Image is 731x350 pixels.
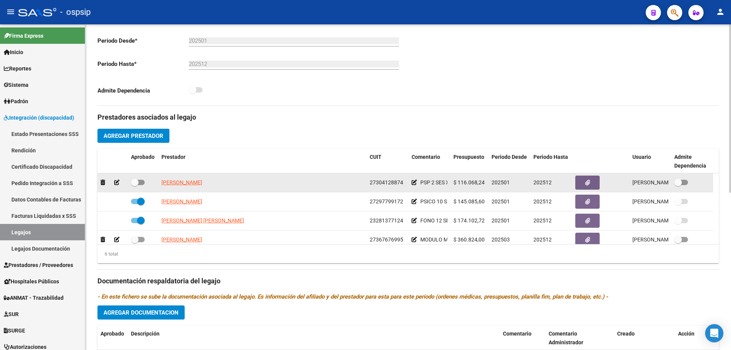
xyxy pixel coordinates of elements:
[131,154,155,160] span: Aprobado
[453,198,485,205] span: $ 145.085,60
[678,331,694,337] span: Acción
[4,64,31,73] span: Reportes
[420,198,469,205] span: PSICO 10 SES X MES
[453,154,484,160] span: Presupuesto
[131,331,160,337] span: Descripción
[533,198,552,205] span: 202512
[4,261,73,269] span: Prestadores / Proveedores
[4,113,74,122] span: Integración (discapacidad)
[4,310,19,318] span: SUR
[549,331,583,345] span: Comentario Administrador
[104,133,163,139] span: Agregar Prestador
[370,154,381,160] span: CUIT
[533,179,552,185] span: 202512
[4,326,25,335] span: SURGE
[488,149,530,174] datatable-header-cell: Periodo Desde
[503,331,531,337] span: Comentario
[4,277,59,286] span: Hospitales Públicos
[492,217,510,224] span: 202501
[453,179,485,185] span: $ 116.068,24
[97,305,185,320] button: Agregar Documentacion
[705,324,723,342] div: Open Intercom Messenger
[632,198,692,205] span: [PERSON_NAME] [DATE]
[97,250,118,258] div: 6 total
[128,149,158,174] datatable-header-cell: Aprobado
[632,154,651,160] span: Usuario
[161,237,202,243] span: [PERSON_NAME]
[370,237,403,243] span: 27367676995
[412,154,440,160] span: Comentario
[492,237,510,243] span: 202503
[97,37,189,45] p: Periodo Desde
[530,149,572,174] datatable-header-cell: Periodo Hasta
[370,179,403,185] span: 27304128874
[420,179,472,185] span: PSP 2 SES X SEMANA
[6,7,15,16] mat-icon: menu
[420,237,494,243] span: MODULO MAESTRA DE APOYO
[4,97,28,105] span: Padrón
[533,154,568,160] span: Periodo Hasta
[4,48,23,56] span: Inicio
[370,217,403,224] span: 23281377124
[629,149,671,174] datatable-header-cell: Usuario
[632,179,692,185] span: [PERSON_NAME] [DATE]
[101,331,124,337] span: Aprobado
[4,32,43,40] span: Firma Express
[492,179,510,185] span: 202501
[492,198,510,205] span: 202501
[97,60,189,68] p: Periodo Hasta
[409,149,450,174] datatable-header-cell: Comentario
[671,149,713,174] datatable-header-cell: Admite Dependencia
[97,86,189,95] p: Admite Dependencia
[97,293,608,300] i: - En este fichero se sube la documentación asociada al legajo. Es información del afiliado y del ...
[450,149,488,174] datatable-header-cell: Presupuesto
[617,331,635,337] span: Creado
[97,129,169,143] button: Agregar Prestador
[420,217,469,224] span: FONO 12 SES X MES
[104,309,179,316] span: Agregar Documentacion
[161,179,202,185] span: [PERSON_NAME]
[453,237,485,243] span: $ 360.824,00
[632,217,692,224] span: [PERSON_NAME] [DATE]
[97,276,719,286] h3: Documentación respaldatoria del legajo
[367,149,409,174] datatable-header-cell: CUIT
[161,154,185,160] span: Prestador
[533,217,552,224] span: 202512
[4,294,64,302] span: ANMAT - Trazabilidad
[161,217,244,224] span: [PERSON_NAME] [PERSON_NAME]
[716,7,725,16] mat-icon: person
[453,217,485,224] span: $ 174.102,72
[60,4,91,21] span: - ospsip
[492,154,527,160] span: Periodo Desde
[4,81,29,89] span: Sistema
[158,149,367,174] datatable-header-cell: Prestador
[632,237,692,243] span: [PERSON_NAME] [DATE]
[674,154,706,169] span: Admite Dependencia
[161,198,202,205] span: [PERSON_NAME]
[533,237,552,243] span: 202512
[370,198,403,205] span: 27297799172
[97,112,719,123] h3: Prestadores asociados al legajo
